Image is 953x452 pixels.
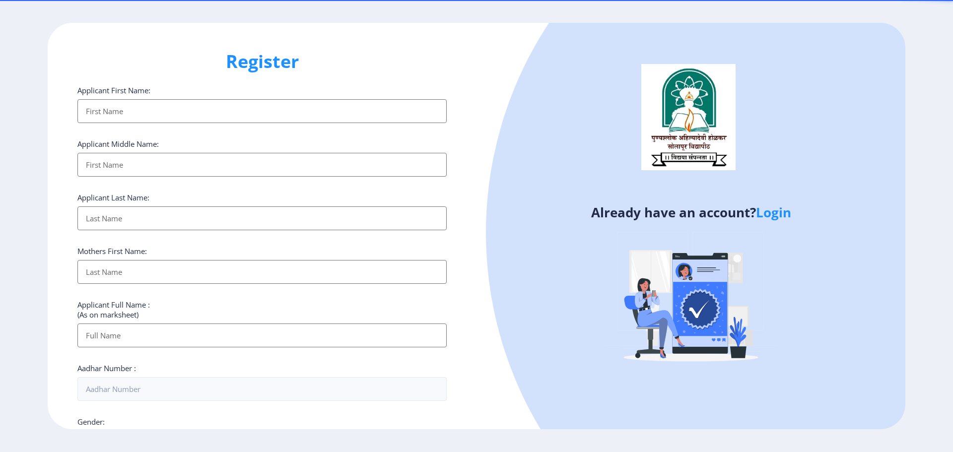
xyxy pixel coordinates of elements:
[77,206,447,230] input: Last Name
[77,300,150,320] label: Applicant Full Name : (As on marksheet)
[77,260,447,284] input: Last Name
[77,246,147,256] label: Mothers First Name:
[641,64,736,170] img: logo
[77,417,105,427] label: Gender:
[484,204,898,220] h4: Already have an account?
[77,323,447,347] input: Full Name
[77,99,447,123] input: First Name
[77,363,136,373] label: Aadhar Number :
[77,377,447,401] input: Aadhar Number
[77,50,447,73] h1: Register
[604,213,778,387] img: Verified-rafiki.svg
[77,153,447,177] input: First Name
[756,203,791,221] a: Login
[77,139,159,149] label: Applicant Middle Name:
[77,193,149,202] label: Applicant Last Name:
[77,85,150,95] label: Applicant First Name:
